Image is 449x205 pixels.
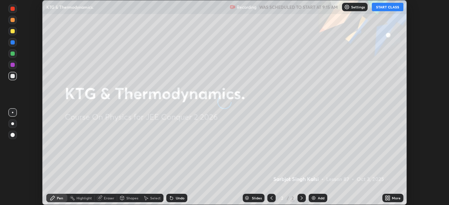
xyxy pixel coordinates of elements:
div: Select [150,196,161,200]
div: Slides [252,196,262,200]
div: Add [318,196,324,200]
img: recording.375f2c34.svg [230,4,235,10]
p: Recording [237,5,256,10]
h5: WAS SCHEDULED TO START AT 9:15 AM [259,4,338,10]
img: class-settings-icons [344,4,350,10]
div: / [287,196,289,200]
div: Eraser [104,196,114,200]
div: More [392,196,401,200]
button: START CLASS [372,3,403,11]
div: Undo [176,196,185,200]
div: 2 [290,195,295,201]
div: Pen [57,196,63,200]
div: 2 [279,196,286,200]
div: Highlight [76,196,92,200]
p: KTG & Thermodynamics. [46,4,94,10]
div: Shapes [126,196,138,200]
img: add-slide-button [311,195,316,201]
p: Settings [351,5,365,9]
